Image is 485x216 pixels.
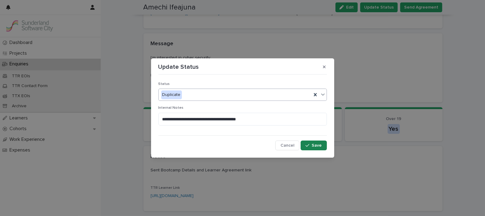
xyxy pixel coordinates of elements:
[281,143,294,148] span: Cancel
[158,82,170,86] span: Status
[161,90,182,99] div: Duplicate
[312,143,322,148] span: Save
[158,63,199,71] p: Update Status
[301,141,327,150] button: Save
[275,141,299,150] button: Cancel
[158,106,184,110] span: Internal Notes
